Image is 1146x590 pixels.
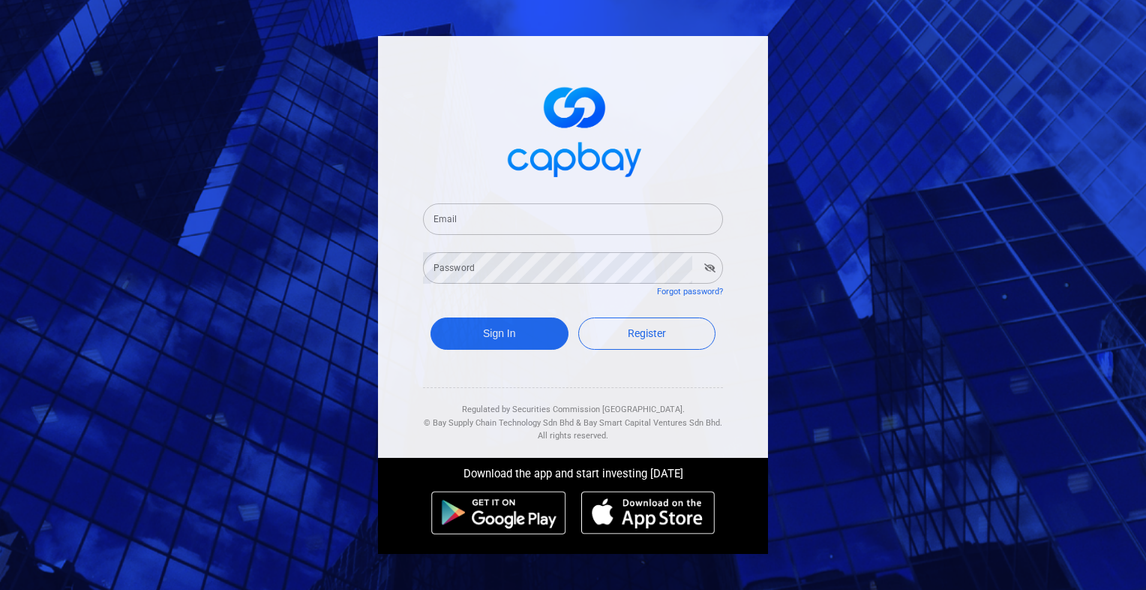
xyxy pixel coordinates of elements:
a: Forgot password? [657,287,723,297]
span: Register [628,327,666,339]
img: ios [581,491,715,534]
img: android [431,491,566,534]
span: Bay Smart Capital Ventures Sdn Bhd. [583,418,722,428]
img: logo [498,74,648,185]
a: Register [578,318,716,350]
button: Sign In [430,318,568,350]
div: Download the app and start investing [DATE] [367,458,779,483]
div: Regulated by Securities Commission [GEOGRAPHIC_DATA]. & All rights reserved. [423,388,723,443]
span: © Bay Supply Chain Technology Sdn Bhd [424,418,574,428]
